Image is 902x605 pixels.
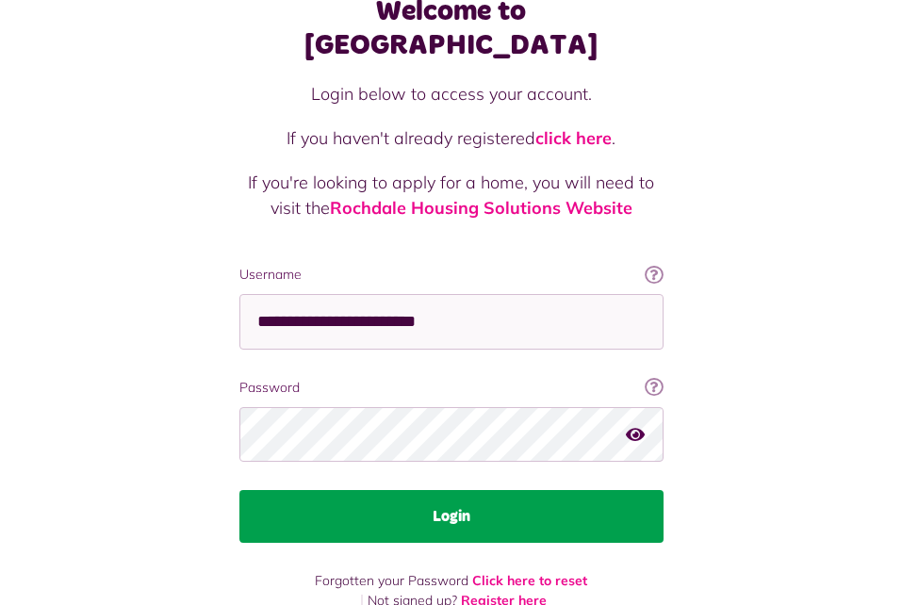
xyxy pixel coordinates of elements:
p: If you're looking to apply for a home, you will need to visit the [239,170,664,221]
a: Click here to reset [472,572,587,589]
a: Rochdale Housing Solutions Website [330,197,632,219]
label: Password [239,378,664,398]
p: Login below to access your account. [239,81,664,106]
a: click here [535,127,612,149]
label: Username [239,265,664,285]
button: Login [239,490,664,543]
p: If you haven't already registered . [239,125,664,151]
span: Forgotten your Password [315,572,468,589]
